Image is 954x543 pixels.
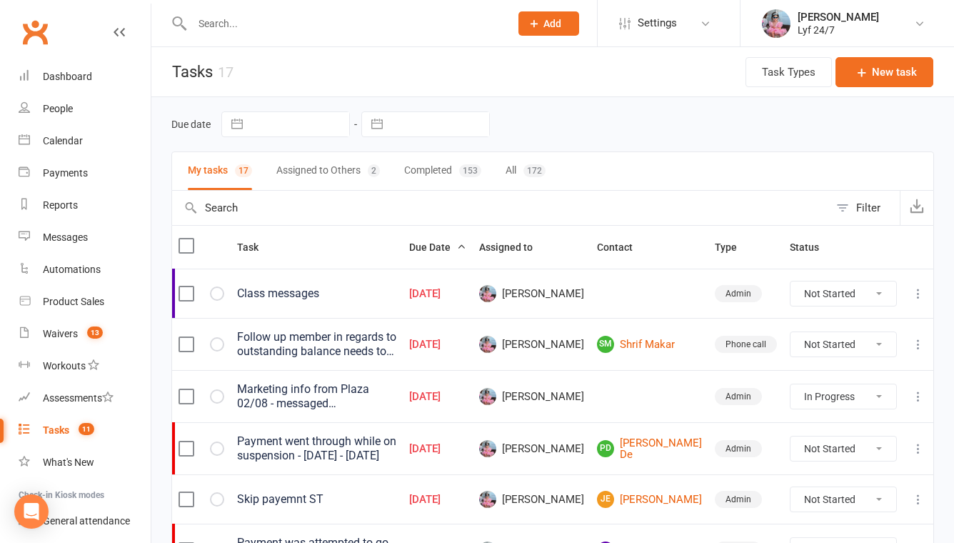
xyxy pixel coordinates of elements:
span: SM [597,336,614,353]
span: [PERSON_NAME] [479,336,584,353]
div: Admin [715,440,762,457]
a: PD[PERSON_NAME] De [597,437,702,461]
div: Phone call [715,336,777,353]
button: Type [715,239,753,256]
div: Reports [43,199,78,211]
button: Add [518,11,579,36]
div: Calendar [43,135,83,146]
button: Filter [829,191,900,225]
button: My tasks17 [188,152,252,190]
div: Automations [43,264,101,275]
span: PD [597,440,614,457]
span: [PERSON_NAME] [479,285,584,302]
span: Type [715,241,753,253]
span: 13 [87,327,103,339]
div: 17 [235,164,252,177]
span: Task [237,241,274,253]
a: People [19,93,151,125]
a: Tasks 11 [19,414,151,447]
div: Follow up member in regards to outstanding balance needs to be settle prior to cancellation - Mem... [237,330,396,359]
img: thumb_image1747747990.png [762,9,790,38]
div: Workouts [43,360,86,372]
img: Shali Thevarasan [479,491,496,508]
div: Filter [856,199,880,216]
div: Admin [715,388,762,405]
a: Messages [19,221,151,254]
label: Due date [171,119,211,130]
div: Product Sales [43,296,104,307]
h1: Tasks [151,47,234,96]
button: All172 [506,152,546,190]
div: Class messages [237,287,396,301]
a: Dashboard [19,61,151,93]
a: What's New [19,447,151,479]
div: Assessments [43,392,114,404]
div: General attendance [43,515,130,527]
span: Status [790,241,835,253]
a: Clubworx [17,14,53,50]
div: Waivers [43,328,78,339]
img: Shali Thevarasan [479,285,496,302]
div: [DATE] [409,494,466,506]
div: 17 [218,64,234,81]
span: Add [543,18,561,29]
span: 11 [79,423,94,435]
div: Open Intercom Messenger [14,494,49,529]
div: People [43,103,73,114]
button: Due Date [409,239,466,256]
a: General attendance kiosk mode [19,505,151,537]
input: Search... [188,14,500,34]
button: Status [790,239,835,256]
div: 172 [523,164,546,177]
div: Skip payemnt ST [237,492,396,507]
a: SMShrif Makar [597,336,702,353]
div: Payment went through while on suspension - [DATE] - [DATE] [237,434,396,463]
a: Assessments [19,382,151,414]
div: 153 [459,164,481,177]
button: New task [835,57,933,87]
a: Calendar [19,125,151,157]
div: What's New [43,457,94,468]
a: Waivers 13 [19,318,151,350]
a: Workouts [19,350,151,382]
span: [PERSON_NAME] [479,440,584,457]
div: [PERSON_NAME] [798,11,879,24]
a: Payments [19,157,151,189]
div: Admin [715,285,762,302]
a: Product Sales [19,286,151,318]
button: Completed153 [404,152,481,190]
img: Shali Thevarasan [479,440,496,457]
div: [DATE] [409,339,466,351]
span: Assigned to [479,241,548,253]
span: Contact [597,241,648,253]
a: Automations [19,254,151,286]
span: Due Date [409,241,466,253]
button: Contact [597,239,648,256]
div: Payments [43,167,88,179]
span: JE [597,491,614,508]
button: Assigned to [479,239,548,256]
img: Shali Thevarasan [479,388,496,405]
img: Shali Thevarasan [479,336,496,353]
button: Task Types [745,57,832,87]
span: [PERSON_NAME] [479,388,584,405]
div: Marketing info from Plaza 02/08 - messaged [PERSON_NAME]; awaiting reply - what's the outline ST [237,382,396,411]
a: JE[PERSON_NAME] [597,491,702,508]
div: Messages [43,231,88,243]
div: Dashboard [43,71,92,82]
a: Reports [19,189,151,221]
div: [DATE] [409,288,466,300]
span: [PERSON_NAME] [479,491,584,508]
input: Search [172,191,829,225]
button: Assigned to Others2 [276,152,380,190]
div: [DATE] [409,443,466,455]
div: 2 [368,164,380,177]
button: Task [237,239,274,256]
div: [DATE] [409,391,466,403]
div: Admin [715,491,762,508]
span: Settings [638,7,677,39]
div: Lyf 24/7 [798,24,879,36]
div: Tasks [43,424,69,436]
